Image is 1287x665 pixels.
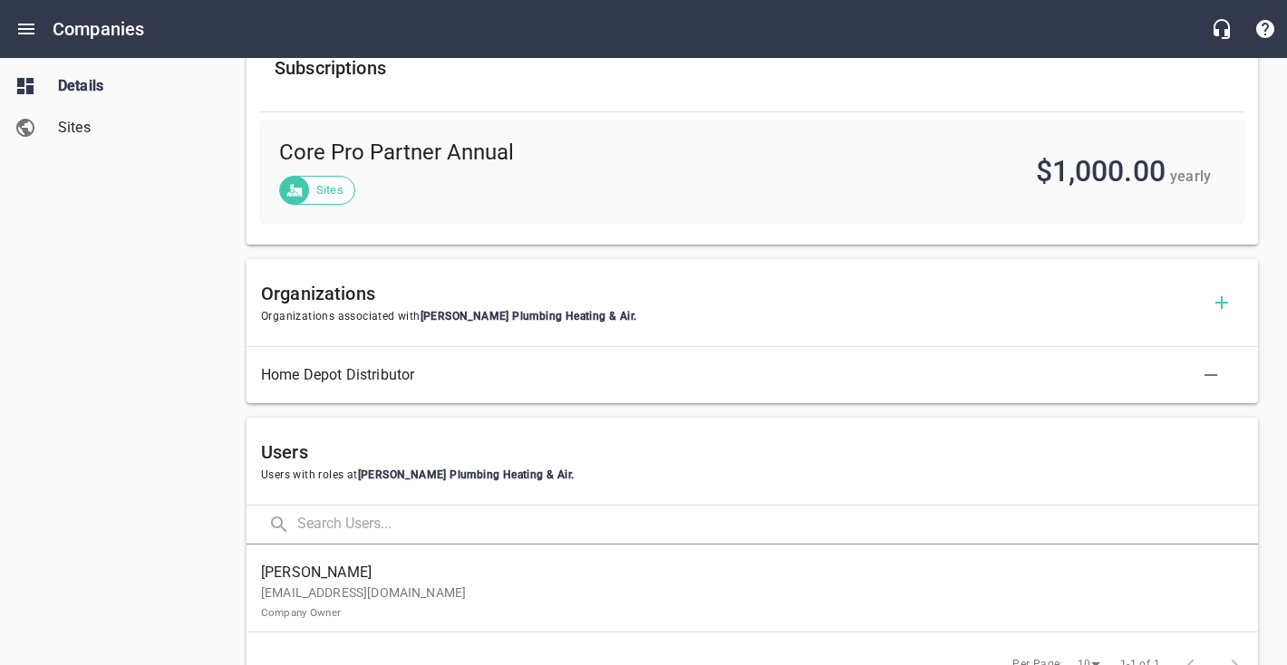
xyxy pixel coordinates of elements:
span: $1,000.00 [1036,154,1166,188]
span: Sites [305,181,354,199]
button: Add Organization [1200,281,1243,324]
small: Company Owner [261,606,341,619]
span: [PERSON_NAME] Plumbing Heating & Air . [421,310,637,323]
button: Support Portal [1243,7,1287,51]
span: Core Pro Partner Annual [279,139,760,168]
span: [PERSON_NAME] [261,562,1229,583]
span: Organizations associated with [261,308,1200,326]
span: Home Depot Distributor [261,364,1214,386]
button: Delete Association [1189,353,1233,397]
p: [EMAIL_ADDRESS][DOMAIN_NAME] [261,583,1229,622]
button: Live Chat [1200,7,1243,51]
button: Open drawer [5,7,48,51]
h6: Subscriptions [275,53,1230,82]
span: Sites [58,117,196,139]
a: [PERSON_NAME][EMAIL_ADDRESS][DOMAIN_NAME]Company Owner [247,552,1258,631]
div: Sites [279,176,355,205]
h6: Users [261,438,1243,467]
span: yearly [1170,168,1211,185]
h6: Companies [53,14,144,43]
span: Details [58,75,196,97]
input: Search Users... [297,506,1258,545]
span: [PERSON_NAME] Plumbing Heating & Air . [358,468,575,481]
h6: Organizations [261,279,1200,308]
span: Users with roles at [261,467,1243,485]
